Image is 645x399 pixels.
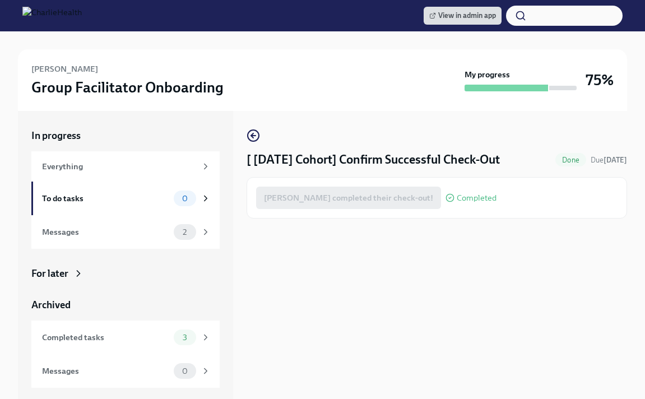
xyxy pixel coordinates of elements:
span: 0 [175,194,194,203]
div: Messages [42,226,169,238]
strong: My progress [465,69,510,80]
span: Due [591,156,627,164]
img: CharlieHealth [22,7,82,25]
div: Messages [42,365,169,377]
span: 3 [176,333,194,342]
a: In progress [31,129,220,142]
span: 2 [176,228,193,236]
span: 0 [175,367,194,375]
span: Completed [457,194,496,202]
span: September 6th, 2025 09:00 [591,155,627,165]
a: Messages2 [31,215,220,249]
a: To do tasks0 [31,182,220,215]
a: Completed tasks3 [31,321,220,354]
span: View in admin app [429,10,496,21]
div: Everything [42,160,196,173]
a: Messages0 [31,354,220,388]
h6: [PERSON_NAME] [31,63,98,75]
a: View in admin app [424,7,502,25]
a: For later [31,267,220,280]
a: Everything [31,151,220,182]
div: To do tasks [42,192,169,205]
a: Archived [31,298,220,312]
div: Completed tasks [42,331,169,344]
div: For later [31,267,68,280]
h4: [ [DATE] Cohort] Confirm Successful Check-Out [247,151,500,168]
h3: Group Facilitator Onboarding [31,77,224,98]
h3: 75% [586,70,614,90]
strong: [DATE] [604,156,627,164]
span: Done [555,156,586,164]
